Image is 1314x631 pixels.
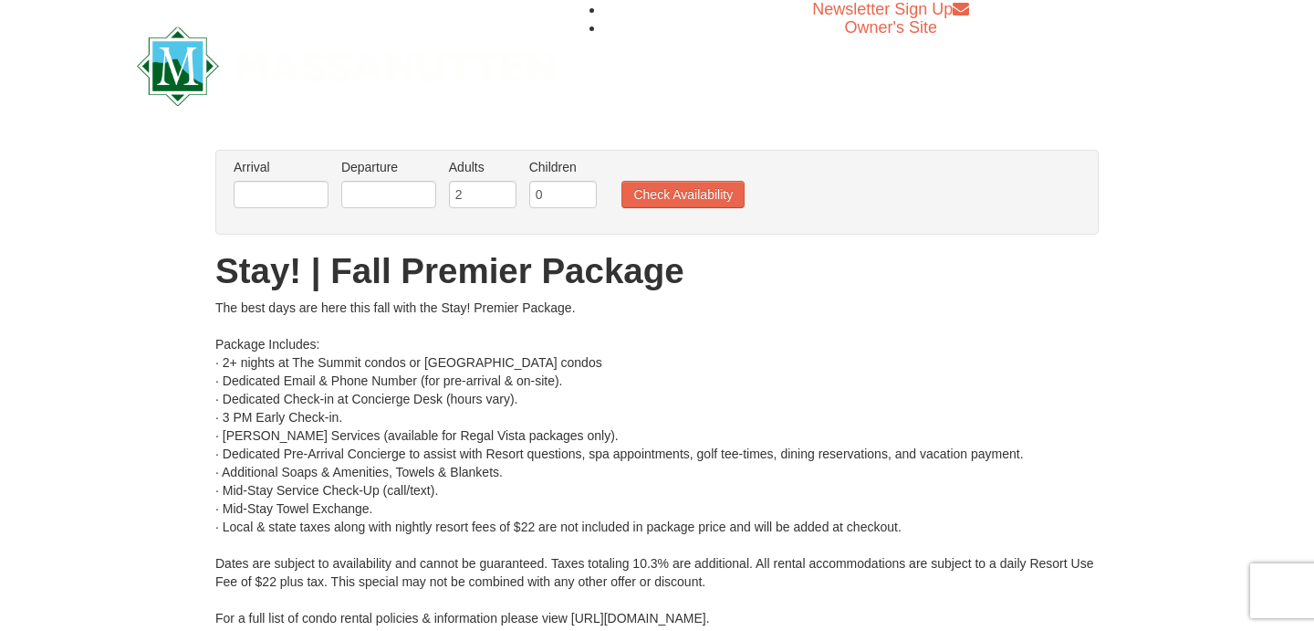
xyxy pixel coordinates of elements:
[845,18,937,37] a: Owner's Site
[341,158,436,176] label: Departure
[137,42,555,85] a: Massanutten Resort
[449,158,516,176] label: Adults
[215,253,1099,289] h1: Stay! | Fall Premier Package
[137,26,555,106] img: Massanutten Resort Logo
[234,158,328,176] label: Arrival
[621,181,745,208] button: Check Availability
[529,158,597,176] label: Children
